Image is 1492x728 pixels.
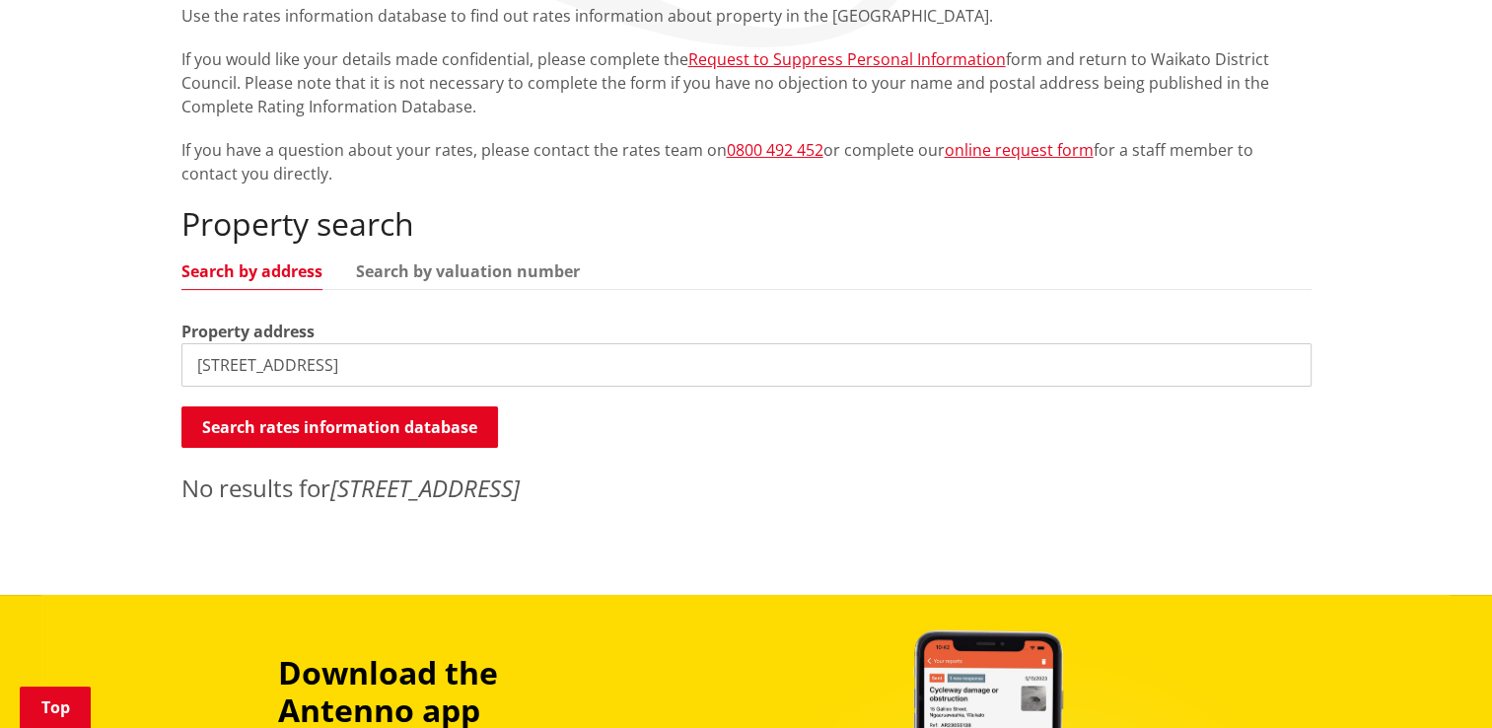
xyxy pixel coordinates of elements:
a: Request to Suppress Personal Information [688,48,1006,70]
p: Use the rates information database to find out rates information about property in the [GEOGRAPHI... [181,4,1312,28]
a: 0800 492 452 [727,139,823,161]
iframe: Messenger Launcher [1401,645,1472,716]
p: If you have a question about your rates, please contact the rates team on or complete our for a s... [181,138,1312,185]
a: Search by valuation number [356,263,580,279]
button: Search rates information database [181,406,498,448]
a: Top [20,687,91,728]
h2: Property search [181,205,1312,243]
label: Property address [181,320,315,343]
p: If you would like your details made confidential, please complete the form and return to Waikato ... [181,47,1312,118]
p: No results for [181,471,1312,506]
a: Search by address [181,263,322,279]
input: e.g. Duke Street NGARUAWAHIA [181,343,1312,387]
em: [STREET_ADDRESS] [330,472,520,504]
a: online request form [945,139,1094,161]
